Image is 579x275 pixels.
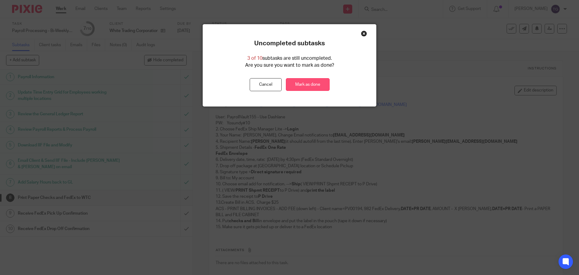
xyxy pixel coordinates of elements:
[247,55,332,62] p: subtasks are still uncompleted.
[361,30,367,37] div: Close this dialog window
[247,56,262,61] span: 3 of 10
[254,40,325,47] p: Uncompleted subtasks
[286,78,330,91] a: Mark as done
[250,78,282,91] button: Cancel
[245,62,334,69] p: Are you sure you want to mark as done?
